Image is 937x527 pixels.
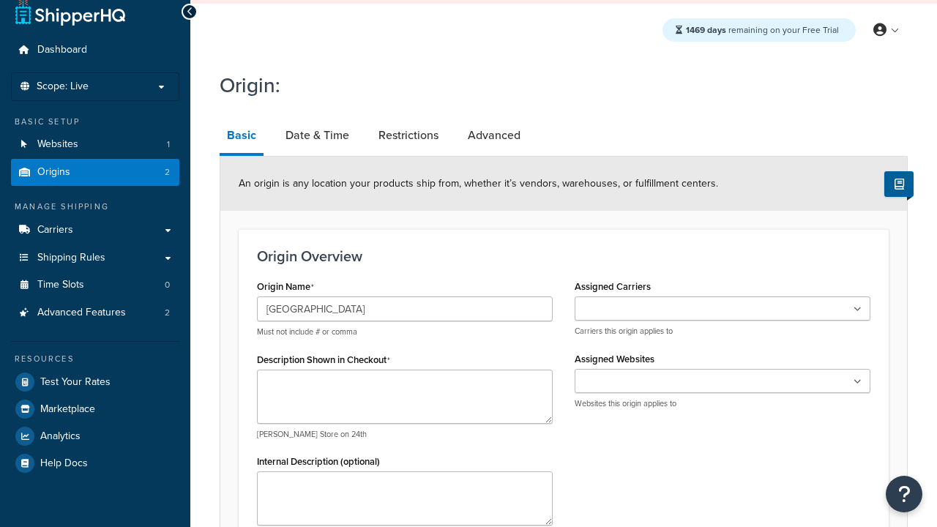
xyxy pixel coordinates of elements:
button: Open Resource Center [886,476,922,512]
span: 0 [165,279,170,291]
span: Marketplace [40,403,95,416]
a: Marketplace [11,396,179,422]
li: Websites [11,131,179,158]
span: 2 [165,166,170,179]
span: Dashboard [37,44,87,56]
strong: 1469 days [686,23,726,37]
div: Resources [11,353,179,365]
span: Test Your Rates [40,376,111,389]
label: Internal Description (optional) [257,456,380,467]
span: An origin is any location your products ship from, whether it’s vendors, warehouses, or fulfillme... [239,176,718,191]
a: Websites1 [11,131,179,158]
label: Description Shown in Checkout [257,354,390,366]
span: Scope: Live [37,81,89,93]
li: Origins [11,159,179,186]
span: 2 [165,307,170,319]
div: Manage Shipping [11,201,179,213]
a: Date & Time [278,118,356,153]
button: Show Help Docs [884,171,914,197]
a: Dashboard [11,37,179,64]
h3: Origin Overview [257,248,870,264]
p: Websites this origin applies to [575,398,870,409]
span: remaining on your Free Trial [686,23,839,37]
p: Carriers this origin applies to [575,326,870,337]
li: Time Slots [11,272,179,299]
a: Advanced [460,118,528,153]
span: Shipping Rules [37,252,105,264]
label: Origin Name [257,281,314,293]
span: Analytics [40,430,81,443]
a: Shipping Rules [11,244,179,272]
a: Time Slots0 [11,272,179,299]
span: Advanced Features [37,307,126,319]
a: Analytics [11,423,179,449]
div: Basic Setup [11,116,179,128]
span: Websites [37,138,78,151]
a: Test Your Rates [11,369,179,395]
span: Time Slots [37,279,84,291]
a: Advanced Features2 [11,299,179,326]
h1: Origin: [220,71,889,100]
p: Must not include # or comma [257,326,553,337]
span: Carriers [37,224,73,236]
li: Advanced Features [11,299,179,326]
a: Origins2 [11,159,179,186]
a: Basic [220,118,264,156]
span: 1 [167,138,170,151]
a: Restrictions [371,118,446,153]
span: Origins [37,166,70,179]
p: [PERSON_NAME] Store on 24th [257,429,553,440]
a: Carriers [11,217,179,244]
label: Assigned Websites [575,354,654,365]
a: Help Docs [11,450,179,476]
label: Assigned Carriers [575,281,651,292]
span: Help Docs [40,457,88,470]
